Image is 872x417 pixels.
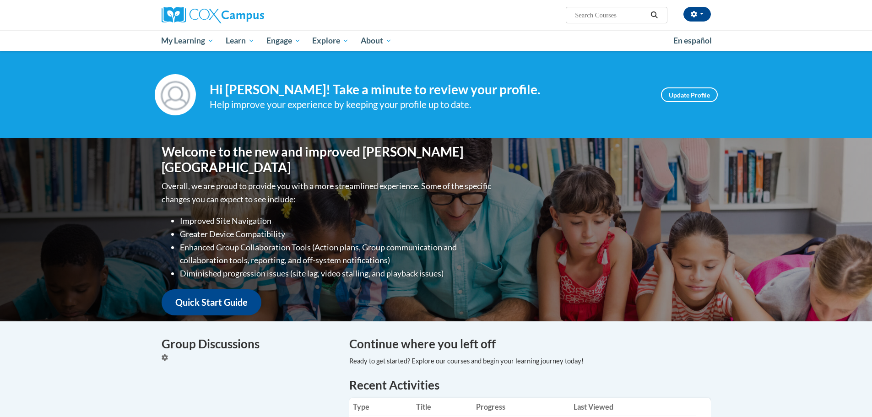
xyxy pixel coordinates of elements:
a: Quick Start Guide [162,289,261,315]
a: Update Profile [661,87,718,102]
input: Search Courses [574,10,647,21]
img: Profile Image [155,74,196,115]
span: Engage [266,35,301,46]
a: Cox Campus [162,7,336,23]
span: Explore [312,35,349,46]
img: Cox Campus [162,7,264,23]
th: Last Viewed [570,398,696,416]
span: My Learning [161,35,214,46]
a: Explore [306,30,355,51]
h4: Continue where you left off [349,335,711,353]
h4: Hi [PERSON_NAME]! Take a minute to review your profile. [210,82,647,97]
th: Type [349,398,413,416]
span: About [361,35,392,46]
a: Engage [260,30,307,51]
h1: Recent Activities [349,377,711,393]
h4: Group Discussions [162,335,336,353]
a: En español [667,31,718,50]
th: Progress [472,398,570,416]
th: Title [412,398,472,416]
p: Overall, we are proud to provide you with a more streamlined experience. Some of the specific cha... [162,179,493,206]
li: Greater Device Compatibility [180,227,493,241]
div: Help improve your experience by keeping your profile up to date. [210,97,647,112]
span: En español [673,36,712,45]
h1: Welcome to the new and improved [PERSON_NAME][GEOGRAPHIC_DATA] [162,144,493,175]
li: Improved Site Navigation [180,214,493,227]
li: Enhanced Group Collaboration Tools (Action plans, Group communication and collaboration tools, re... [180,241,493,267]
li: Diminished progression issues (site lag, video stalling, and playback issues) [180,267,493,280]
a: My Learning [156,30,220,51]
div: Main menu [148,30,725,51]
a: About [355,30,398,51]
span: Learn [226,35,255,46]
a: Learn [220,30,260,51]
button: Search [647,10,661,21]
button: Account Settings [683,7,711,22]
